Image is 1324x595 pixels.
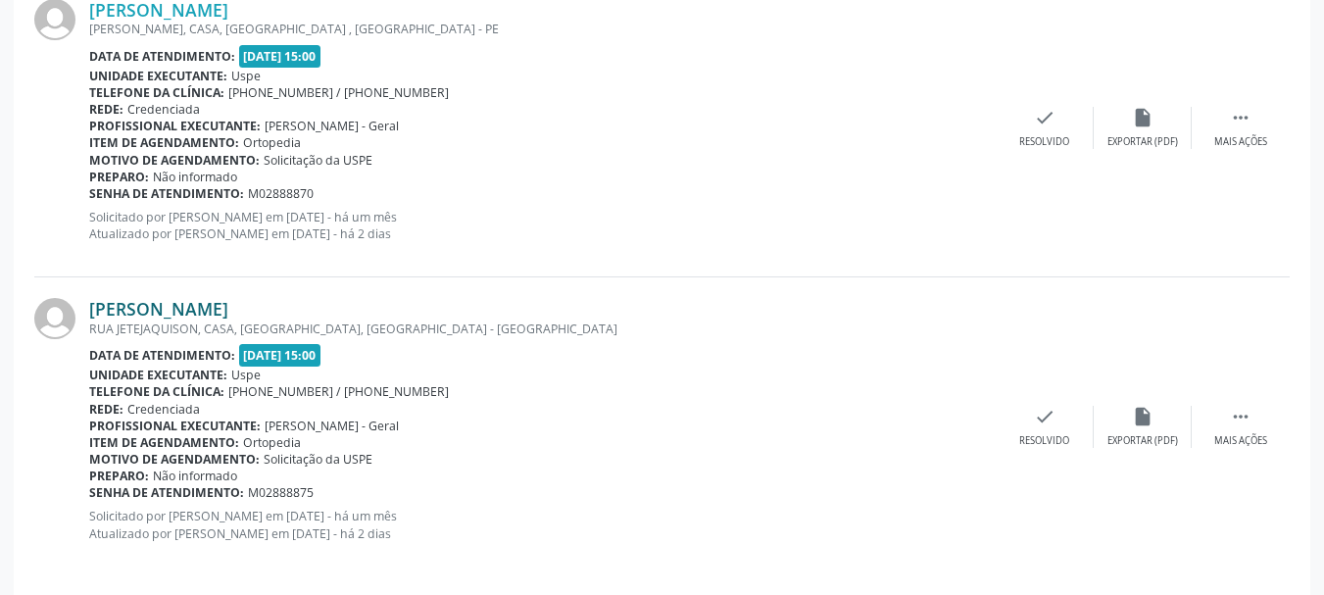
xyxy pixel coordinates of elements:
[89,152,260,169] b: Motivo de agendamento:
[89,434,239,451] b: Item de agendamento:
[231,68,261,84] span: Uspe
[1034,406,1055,427] i: check
[239,45,321,68] span: [DATE] 15:00
[89,169,149,185] b: Preparo:
[1132,406,1153,427] i: insert_drive_file
[231,367,261,383] span: Uspe
[89,418,261,434] b: Profissional executante:
[89,401,123,418] b: Rede:
[248,484,314,501] span: M02888875
[127,401,200,418] span: Credenciada
[89,468,149,484] b: Preparo:
[89,508,996,541] p: Solicitado por [PERSON_NAME] em [DATE] - há um mês Atualizado por [PERSON_NAME] em [DATE] - há 2 ...
[265,118,399,134] span: [PERSON_NAME] - Geral
[1107,434,1178,448] div: Exportar (PDF)
[89,484,244,501] b: Senha de atendimento:
[89,185,244,202] b: Senha de atendimento:
[89,134,239,151] b: Item de agendamento:
[1214,434,1267,448] div: Mais ações
[1107,135,1178,149] div: Exportar (PDF)
[1230,107,1251,128] i: 
[1132,107,1153,128] i: insert_drive_file
[89,118,261,134] b: Profissional executante:
[89,48,235,65] b: Data de atendimento:
[1019,135,1069,149] div: Resolvido
[228,84,449,101] span: [PHONE_NUMBER] / [PHONE_NUMBER]
[228,383,449,400] span: [PHONE_NUMBER] / [PHONE_NUMBER]
[264,152,372,169] span: Solicitação da USPE
[239,344,321,367] span: [DATE] 15:00
[89,367,227,383] b: Unidade executante:
[1019,434,1069,448] div: Resolvido
[89,101,123,118] b: Rede:
[265,418,399,434] span: [PERSON_NAME] - Geral
[89,383,224,400] b: Telefone da clínica:
[89,451,260,468] b: Motivo de agendamento:
[89,21,996,37] div: [PERSON_NAME], CASA, [GEOGRAPHIC_DATA] , [GEOGRAPHIC_DATA] - PE
[89,84,224,101] b: Telefone da clínica:
[264,451,372,468] span: Solicitação da USPE
[1230,406,1251,427] i: 
[89,321,996,337] div: RUA JETEJAQUISON, CASA, [GEOGRAPHIC_DATA], [GEOGRAPHIC_DATA] - [GEOGRAPHIC_DATA]
[89,347,235,364] b: Data de atendimento:
[248,185,314,202] span: M02888870
[127,101,200,118] span: Credenciada
[89,68,227,84] b: Unidade executante:
[243,134,301,151] span: Ortopedia
[1214,135,1267,149] div: Mais ações
[153,468,237,484] span: Não informado
[89,298,228,320] a: [PERSON_NAME]
[34,298,75,339] img: img
[243,434,301,451] span: Ortopedia
[89,209,996,242] p: Solicitado por [PERSON_NAME] em [DATE] - há um mês Atualizado por [PERSON_NAME] em [DATE] - há 2 ...
[1034,107,1055,128] i: check
[153,169,237,185] span: Não informado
